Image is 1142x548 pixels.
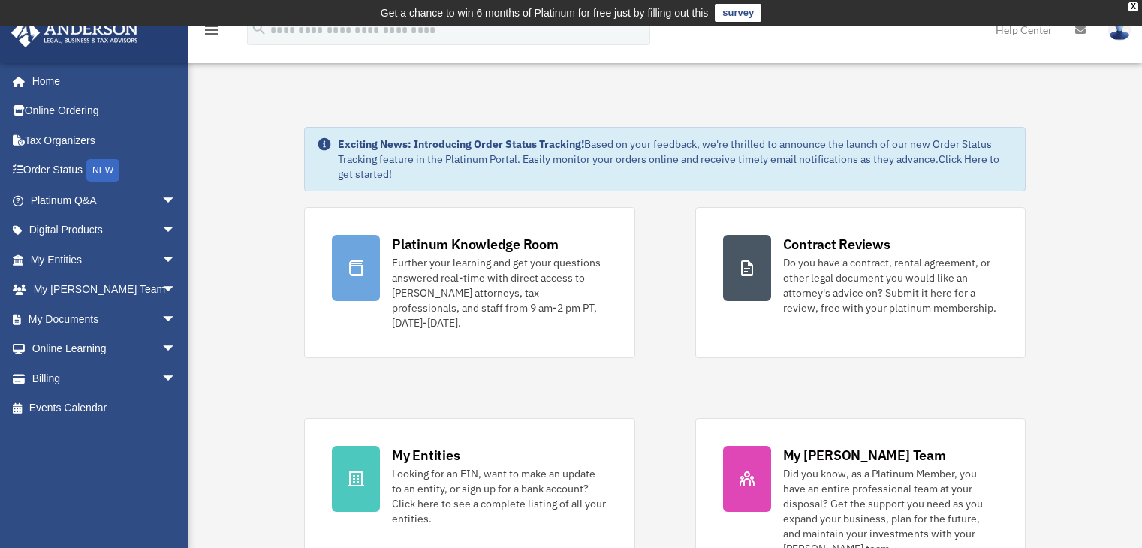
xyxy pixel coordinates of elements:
a: Contract Reviews Do you have a contract, rental agreement, or other legal document you would like... [695,207,1026,358]
a: Events Calendar [11,393,199,423]
a: Click Here to get started! [338,152,999,181]
a: Online Ordering [11,96,199,126]
span: arrow_drop_down [161,363,191,394]
a: Platinum Q&Aarrow_drop_down [11,185,199,215]
div: Looking for an EIN, want to make an update to an entity, or sign up for a bank account? Click her... [392,466,607,526]
span: arrow_drop_down [161,215,191,246]
a: Billingarrow_drop_down [11,363,199,393]
a: Order StatusNEW [11,155,199,186]
i: search [251,20,267,37]
span: arrow_drop_down [161,304,191,335]
img: Anderson Advisors Platinum Portal [7,18,143,47]
i: menu [203,21,221,39]
a: My Documentsarrow_drop_down [11,304,199,334]
div: Get a chance to win 6 months of Platinum for free just by filling out this [381,4,709,22]
div: My Entities [392,446,460,465]
a: Online Learningarrow_drop_down [11,334,199,364]
img: User Pic [1108,19,1131,41]
div: Further your learning and get your questions answered real-time with direct access to [PERSON_NAM... [392,255,607,330]
div: Do you have a contract, rental agreement, or other legal document you would like an attorney's ad... [783,255,998,315]
span: arrow_drop_down [161,275,191,306]
a: Digital Productsarrow_drop_down [11,215,199,245]
a: Platinum Knowledge Room Further your learning and get your questions answered real-time with dire... [304,207,634,358]
div: NEW [86,159,119,182]
div: Contract Reviews [783,235,890,254]
div: Platinum Knowledge Room [392,235,559,254]
a: Tax Organizers [11,125,199,155]
a: menu [203,26,221,39]
a: survey [715,4,761,22]
div: Based on your feedback, we're thrilled to announce the launch of our new Order Status Tracking fe... [338,137,1013,182]
span: arrow_drop_down [161,185,191,216]
div: close [1128,2,1138,11]
div: My [PERSON_NAME] Team [783,446,946,465]
strong: Exciting News: Introducing Order Status Tracking! [338,137,584,151]
a: My [PERSON_NAME] Teamarrow_drop_down [11,275,199,305]
a: My Entitiesarrow_drop_down [11,245,199,275]
a: Home [11,66,191,96]
span: arrow_drop_down [161,245,191,276]
span: arrow_drop_down [161,334,191,365]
